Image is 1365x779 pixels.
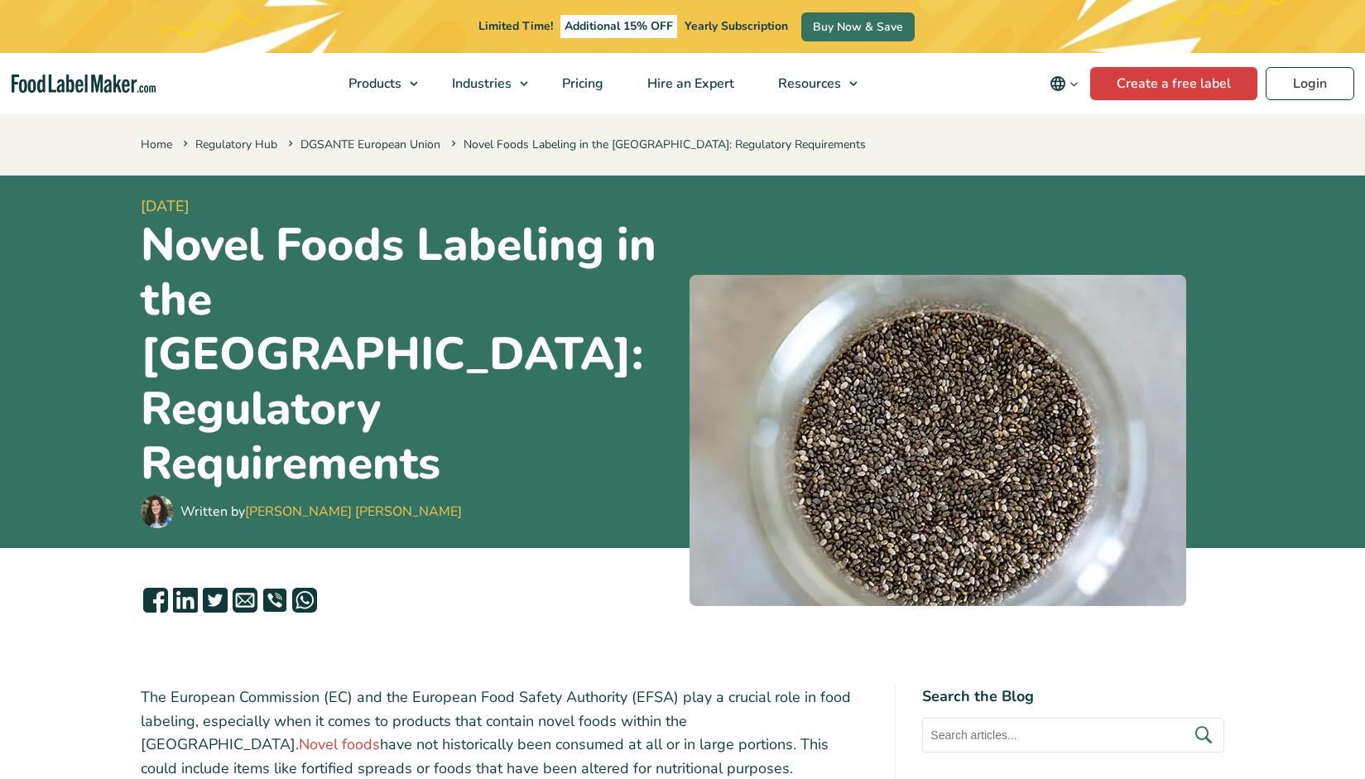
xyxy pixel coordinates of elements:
[642,75,736,93] span: Hire an Expert
[141,495,174,528] img: Maria Abi Hanna - Food Label Maker
[1090,67,1257,100] a: Create a free label
[773,75,843,93] span: Resources
[801,12,915,41] a: Buy Now & Save
[245,503,462,521] a: [PERSON_NAME] [PERSON_NAME]
[685,18,788,34] span: Yearly Subscription
[430,53,536,114] a: Industries
[922,718,1224,753] input: Search articles...
[541,53,622,114] a: Pricing
[557,75,605,93] span: Pricing
[757,53,866,114] a: Resources
[447,75,513,93] span: Industries
[478,18,553,34] span: Limited Time!
[141,218,676,491] h1: Novel Foods Labeling in the [GEOGRAPHIC_DATA]: Regulatory Requirements
[1038,67,1090,100] button: Change language
[180,502,462,522] div: Written by
[327,53,426,114] a: Products
[300,137,440,152] a: DGSANTE European Union
[560,15,677,38] span: Additional 15% OFF
[299,734,380,754] a: Novel foods
[344,75,403,93] span: Products
[195,137,277,152] a: Regulatory Hub
[12,75,156,94] a: Food Label Maker homepage
[141,195,676,218] span: [DATE]
[1266,67,1354,100] a: Login
[626,53,752,114] a: Hire an Expert
[141,137,172,152] a: Home
[448,137,866,152] span: Novel Foods Labeling in the [GEOGRAPHIC_DATA]: Regulatory Requirements
[922,685,1224,708] h4: Search the Blog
